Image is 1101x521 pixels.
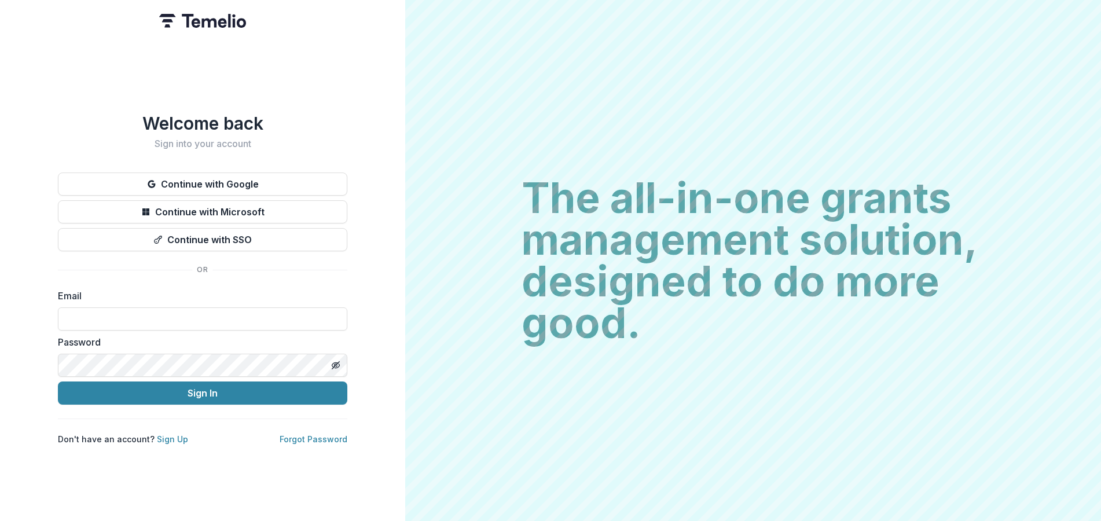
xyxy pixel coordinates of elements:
button: Continue with Google [58,173,347,196]
label: Password [58,335,340,349]
button: Continue with SSO [58,228,347,251]
h1: Welcome back [58,113,347,134]
h2: Sign into your account [58,138,347,149]
a: Sign Up [157,434,188,444]
label: Email [58,289,340,303]
button: Sign In [58,381,347,405]
img: Temelio [159,14,246,28]
button: Continue with Microsoft [58,200,347,223]
p: Don't have an account? [58,433,188,445]
a: Forgot Password [280,434,347,444]
button: Toggle password visibility [326,356,345,375]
